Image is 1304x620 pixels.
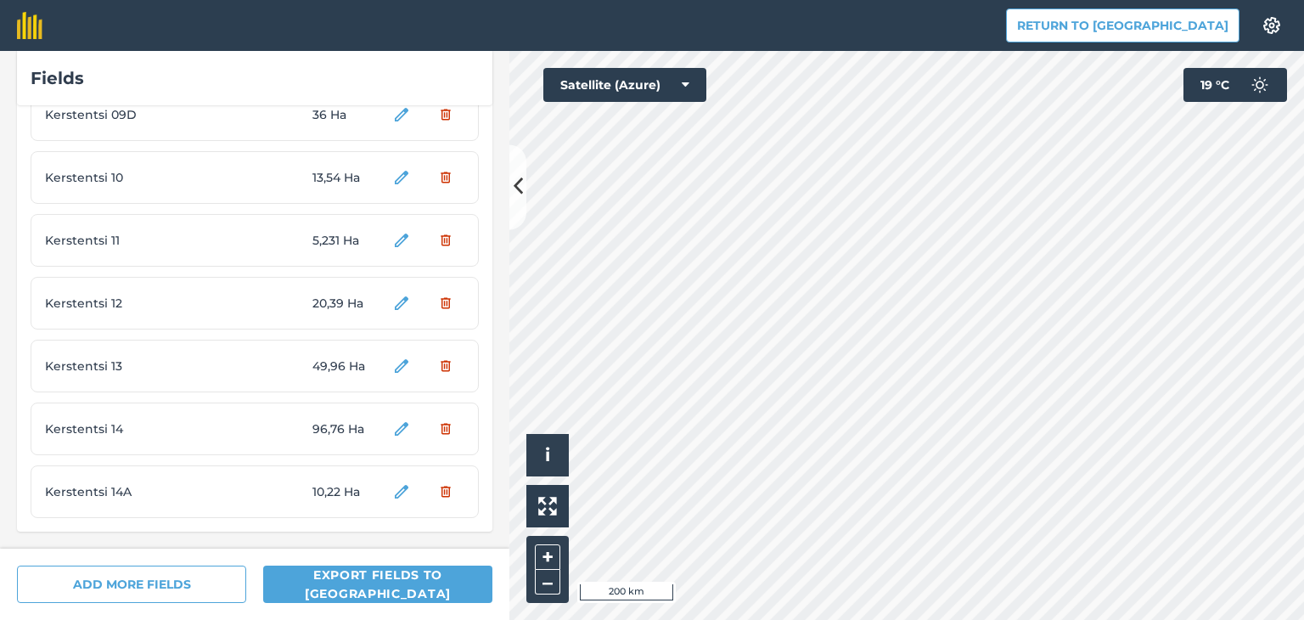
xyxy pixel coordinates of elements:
[312,482,376,501] span: 10,22 Ha
[312,357,376,375] span: 49,96 Ha
[45,357,172,375] span: Kerstentsi 13
[312,294,376,313] span: 20,39 Ha
[1200,68,1229,102] span: 19 ° C
[312,420,376,438] span: 96,76 Ha
[17,566,246,603] button: ADD MORE FIELDS
[312,168,376,187] span: 13,54 Ha
[45,294,172,313] span: Kerstentsi 12
[1183,68,1287,102] button: 19 °C
[1262,17,1282,34] img: A cog icon
[45,168,172,187] span: Kerstentsi 10
[535,570,560,595] button: –
[45,482,172,501] span: Kerstentsi 14A
[545,444,550,465] span: i
[45,420,172,438] span: Kerstentsi 14
[535,544,560,570] button: +
[1006,8,1239,42] button: Return to [GEOGRAPHIC_DATA]
[45,231,172,250] span: Kerstentsi 11
[17,12,42,39] img: fieldmargin Logo
[1243,68,1277,102] img: svg+xml;base64,PD94bWwgdmVyc2lvbj0iMS4wIiBlbmNvZGluZz0idXRmLTgiPz4KPCEtLSBHZW5lcmF0b3I6IEFkb2JlIE...
[543,68,706,102] button: Satellite (Azure)
[312,105,376,124] span: 36 Ha
[263,566,492,603] button: Export fields to [GEOGRAPHIC_DATA]
[31,65,479,92] div: Fields
[312,231,376,250] span: 5,231 Ha
[45,105,172,124] span: Kerstentsi 09D
[538,497,557,516] img: Four arrows, one pointing top left, one top right, one bottom right and the last bottom left
[526,434,569,476] button: i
